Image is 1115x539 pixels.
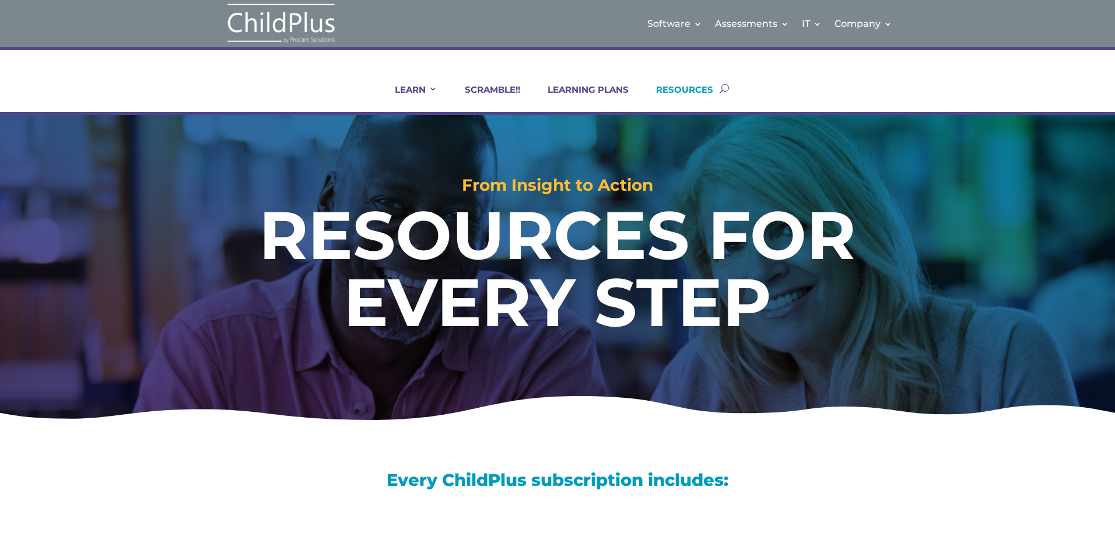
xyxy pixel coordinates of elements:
[156,202,959,341] h1: RESOURCES FOR EVERY STEP
[184,471,931,494] h3: Every ChildPlus subscription includes:
[450,84,520,112] a: SCRAMBLE!!
[533,84,629,112] a: LEARNING PLANS
[56,177,1060,199] h2: From Insight to Action
[641,84,713,112] a: RESOURCES
[380,84,437,112] a: LEARN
